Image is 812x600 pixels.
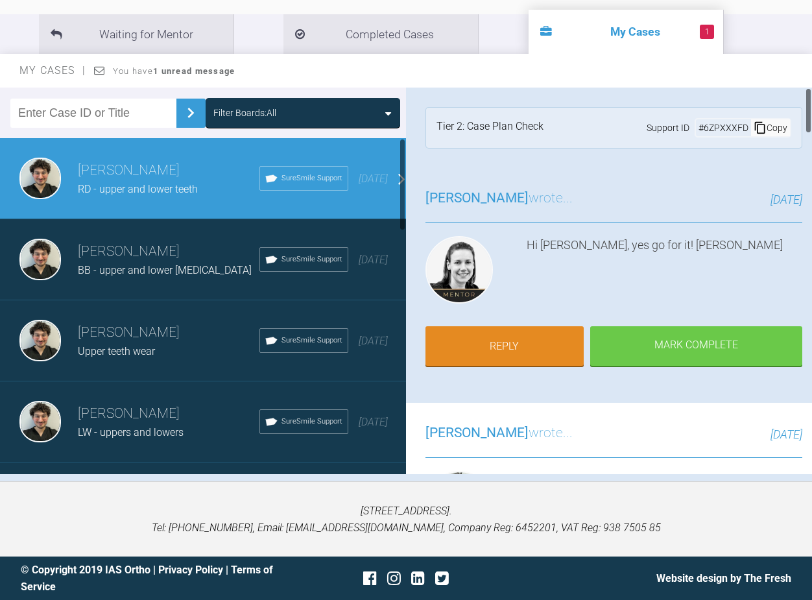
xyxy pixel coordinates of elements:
span: SureSmile Support [281,335,342,346]
div: Filter Boards: All [213,106,276,120]
span: [PERSON_NAME] [425,190,529,206]
img: chevronRight.28bd32b0.svg [180,102,201,123]
span: [DATE] [359,173,388,185]
img: Kelly Toft [425,236,493,304]
h3: [PERSON_NAME] [78,160,259,182]
span: SureSmile Support [281,416,342,427]
li: Completed Cases [283,14,478,54]
span: LW - uppers and lowers [78,426,184,438]
span: [DATE] [359,335,388,347]
span: SureSmile Support [281,254,342,265]
h3: wrote... [425,187,573,210]
img: Alex Halim [19,401,61,442]
img: Alex Halim [425,471,493,538]
h3: [PERSON_NAME] [78,241,259,263]
a: Website design by The Fresh [656,572,791,584]
div: Tier 2: Case Plan Check [436,118,543,138]
div: Mark Complete [590,326,803,366]
span: SureSmile Support [281,173,342,184]
a: Privacy Policy [158,564,223,576]
div: Hi [PERSON_NAME], yes go for it! [PERSON_NAME] [527,236,802,309]
input: Enter Case ID or Title [10,99,176,128]
img: Alex Halim [19,239,61,280]
a: Reply [425,326,584,366]
span: You have [113,66,235,76]
a: Terms of Service [21,564,273,593]
span: [DATE] [770,427,802,441]
strong: 1 unread message [153,66,235,76]
li: My Cases [529,10,723,54]
span: BB - upper and lower [MEDICAL_DATA] [78,264,252,276]
span: Upper teeth wear [78,345,155,357]
h3: [PERSON_NAME] [78,322,259,344]
img: Alex Halim [19,320,61,361]
span: [PERSON_NAME] [425,425,529,440]
h3: wrote... [425,422,573,444]
p: [STREET_ADDRESS]. Tel: [PHONE_NUMBER], Email: [EMAIL_ADDRESS][DOMAIN_NAME], Company Reg: 6452201,... [21,503,791,536]
span: Support ID [647,121,689,135]
img: Alex Halim [19,158,61,199]
span: RD - upper and lower teeth [78,183,198,195]
span: [DATE] [770,193,802,206]
div: © Copyright 2019 IAS Ortho | | [21,562,278,595]
h3: [PERSON_NAME] [78,403,259,425]
span: [DATE] [359,416,388,428]
div: # 6ZPXXXFD [696,121,751,135]
div: Hi [PERSON_NAME], If I was to buy a reciprocating hand piece, is this plan fine to go ahead with?... [527,471,802,544]
div: Copy [751,119,790,136]
li: Waiting for Mentor [39,14,233,54]
span: 1 [700,25,714,39]
span: My Cases [19,64,86,77]
span: [DATE] [359,254,388,266]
